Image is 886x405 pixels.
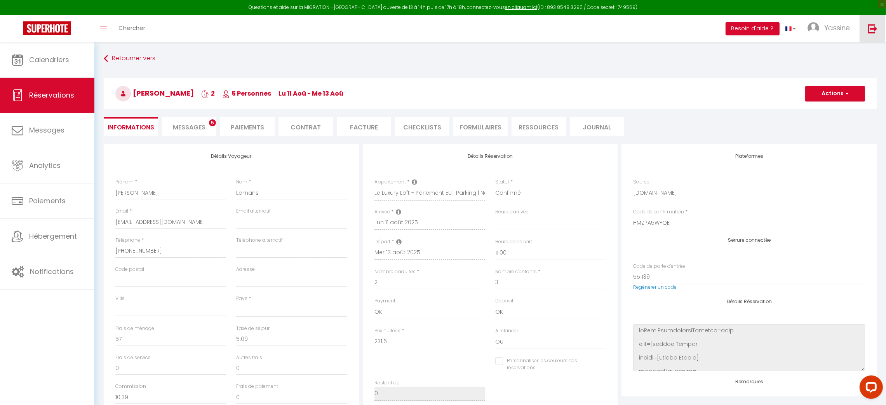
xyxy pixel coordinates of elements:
[115,154,347,159] h4: Détails Voyageur
[495,178,509,186] label: Statut
[201,89,215,98] span: 2
[374,379,400,387] label: Restant dû
[115,178,134,186] label: Prénom
[236,178,247,186] label: Nom
[236,325,270,332] label: Taxe de séjour
[236,237,283,244] label: Téléphone alternatif
[29,231,77,241] span: Hébergement
[23,21,71,35] img: Super Booking
[29,196,66,206] span: Paiements
[236,295,247,302] label: Pays
[115,295,125,302] label: Ville
[104,52,877,66] a: Retourner vers
[173,123,205,132] span: Messages
[374,238,390,246] label: Départ
[104,117,158,136] li: Informations
[115,88,194,98] span: [PERSON_NAME]
[495,208,529,216] label: Heure d'arrivée
[505,4,537,10] a: en cliquant ici
[29,90,74,100] span: Réservations
[633,178,649,186] label: Source
[30,267,74,276] span: Notifications
[633,299,865,304] h4: Détails Réservation
[570,117,624,136] li: Journal
[29,55,69,65] span: Calendriers
[633,263,685,270] label: Code de porte d'entrée
[279,89,343,98] span: lu 11 Aoû - me 13 Aoû
[633,154,865,159] h4: Plateformes
[805,86,865,101] button: Actions
[374,154,606,159] h4: Détails Réservation
[279,117,333,136] li: Contrat
[115,237,140,244] label: Téléphone
[495,327,518,335] label: A relancer
[512,117,566,136] li: Ressources
[236,266,255,273] label: Adresse
[374,208,390,216] label: Arrivée
[374,327,400,335] label: Prix nuitées
[495,297,513,305] label: Deposit
[222,89,271,98] span: 5 Personnes
[453,117,508,136] li: FORMULAIRES
[236,354,262,361] label: Autres frais
[633,284,677,290] a: Regénérer un code
[374,297,395,305] label: Payment
[220,117,275,136] li: Paiements
[113,15,151,42] a: Chercher
[115,325,154,332] label: Frais de ménage
[115,208,128,215] label: Email
[236,383,278,390] label: Frais de paiement
[633,379,865,384] h4: Remarques
[236,208,271,215] label: Email alternatif
[115,354,151,361] label: Frais de service
[118,24,145,32] span: Chercher
[209,119,216,126] span: 5
[808,22,819,34] img: ...
[868,24,877,33] img: logout
[337,117,391,136] li: Facture
[29,125,64,135] span: Messages
[495,268,537,276] label: Nombre d'enfants
[726,22,780,35] button: Besoin d'aide ?
[802,15,860,42] a: ... Yassine
[115,266,144,273] label: Code postal
[374,178,406,186] label: Appartement
[374,268,416,276] label: Nombre d'adultes
[824,23,850,33] span: Yassine
[495,238,532,246] label: Heure de départ
[633,237,865,243] h4: Serrure connectée
[115,383,146,390] label: Commission
[853,372,886,405] iframe: LiveChat chat widget
[633,208,684,216] label: Code de confirmation
[29,161,61,170] span: Analytics
[395,117,449,136] li: CHECKLISTS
